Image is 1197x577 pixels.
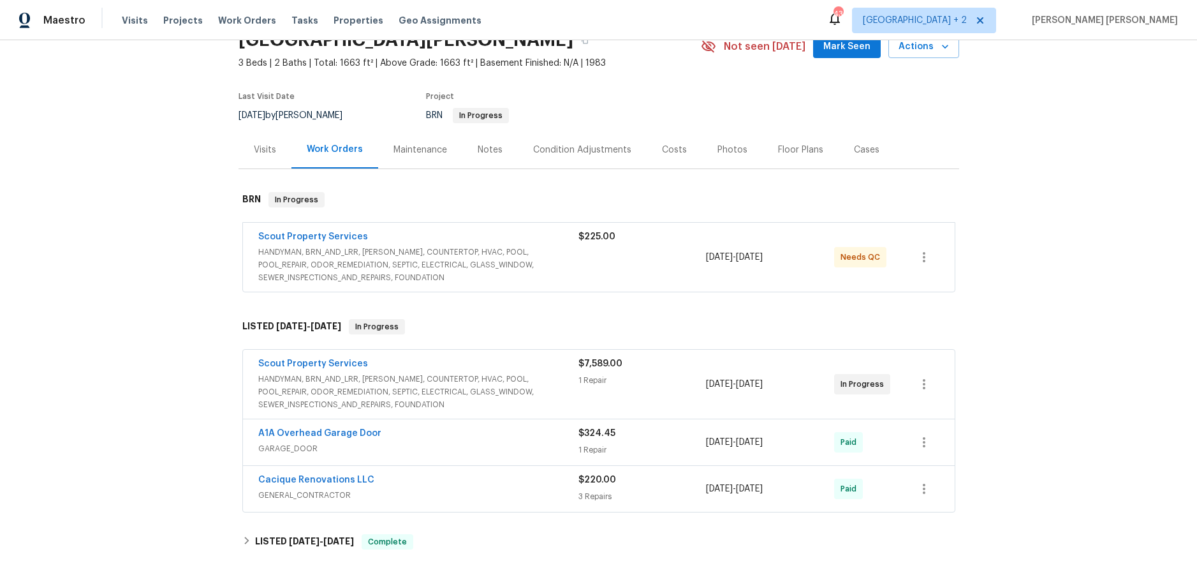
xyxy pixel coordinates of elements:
[578,429,615,438] span: $324.45
[239,179,959,220] div: BRN In Progress
[454,112,508,119] span: In Progress
[239,93,295,100] span: Last Visit Date
[706,380,733,389] span: [DATE]
[258,246,578,284] span: HANDYMAN, BRN_AND_LRR, [PERSON_NAME], COUNTERTOP, HVAC, POOL, POOL_REPAIR, ODOR_REMEDIATION, SEPT...
[43,14,85,27] span: Maestro
[724,40,805,53] span: Not seen [DATE]
[289,537,354,546] span: -
[573,29,596,52] button: Copy Address
[863,14,967,27] span: [GEOGRAPHIC_DATA] + 2
[736,253,763,262] span: [DATE]
[841,483,862,495] span: Paid
[254,144,276,156] div: Visits
[706,436,763,449] span: -
[258,442,578,455] span: GARAGE_DOOR
[736,484,763,493] span: [DATE]
[578,490,707,503] div: 3 Repairs
[255,534,354,550] h6: LISTED
[841,251,885,264] span: Needs QC
[841,378,889,391] span: In Progress
[399,14,481,27] span: Geo Assignments
[426,111,509,120] span: BRN
[289,537,319,546] span: [DATE]
[1027,14,1178,27] span: [PERSON_NAME] [PERSON_NAME]
[258,489,578,502] span: GENERAL_CONTRACTOR
[239,34,573,47] h2: [GEOGRAPHIC_DATA][PERSON_NAME]
[706,251,763,264] span: -
[363,536,412,548] span: Complete
[393,144,447,156] div: Maintenance
[270,193,323,206] span: In Progress
[717,144,747,156] div: Photos
[307,143,363,156] div: Work Orders
[706,253,733,262] span: [DATE]
[533,144,631,156] div: Condition Adjustments
[350,320,404,333] span: In Progress
[276,322,341,331] span: -
[778,144,823,156] div: Floor Plans
[163,14,203,27] span: Projects
[258,476,374,484] a: Cacique Renovations LLC
[706,438,733,447] span: [DATE]
[478,144,503,156] div: Notes
[239,306,959,347] div: LISTED [DATE]-[DATE]In Progress
[218,14,276,27] span: Work Orders
[578,444,707,456] div: 1 Repair
[276,322,307,331] span: [DATE]
[258,359,368,368] a: Scout Property Services
[706,483,763,495] span: -
[323,537,354,546] span: [DATE]
[823,39,870,55] span: Mark Seen
[706,378,763,391] span: -
[258,373,578,411] span: HANDYMAN, BRN_AND_LRR, [PERSON_NAME], COUNTERTOP, HVAC, POOL, POOL_REPAIR, ODOR_REMEDIATION, SEPT...
[736,380,763,389] span: [DATE]
[242,192,261,207] h6: BRN
[578,232,615,241] span: $225.00
[258,429,381,438] a: A1A Overhead Garage Door
[578,359,622,368] span: $7,589.00
[426,93,454,100] span: Project
[311,322,341,331] span: [DATE]
[736,438,763,447] span: [DATE]
[291,16,318,25] span: Tasks
[239,57,701,70] span: 3 Beds | 2 Baths | Total: 1663 ft² | Above Grade: 1663 ft² | Basement Finished: N/A | 1983
[662,144,687,156] div: Costs
[258,232,368,241] a: Scout Property Services
[899,39,949,55] span: Actions
[578,374,707,387] div: 1 Repair
[833,8,842,20] div: 43
[122,14,148,27] span: Visits
[854,144,879,156] div: Cases
[239,108,358,123] div: by [PERSON_NAME]
[334,14,383,27] span: Properties
[706,484,733,493] span: [DATE]
[242,319,341,334] h6: LISTED
[813,35,881,59] button: Mark Seen
[239,527,959,557] div: LISTED [DATE]-[DATE]Complete
[239,111,265,120] span: [DATE]
[888,35,959,59] button: Actions
[578,476,616,484] span: $220.00
[841,436,862,449] span: Paid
